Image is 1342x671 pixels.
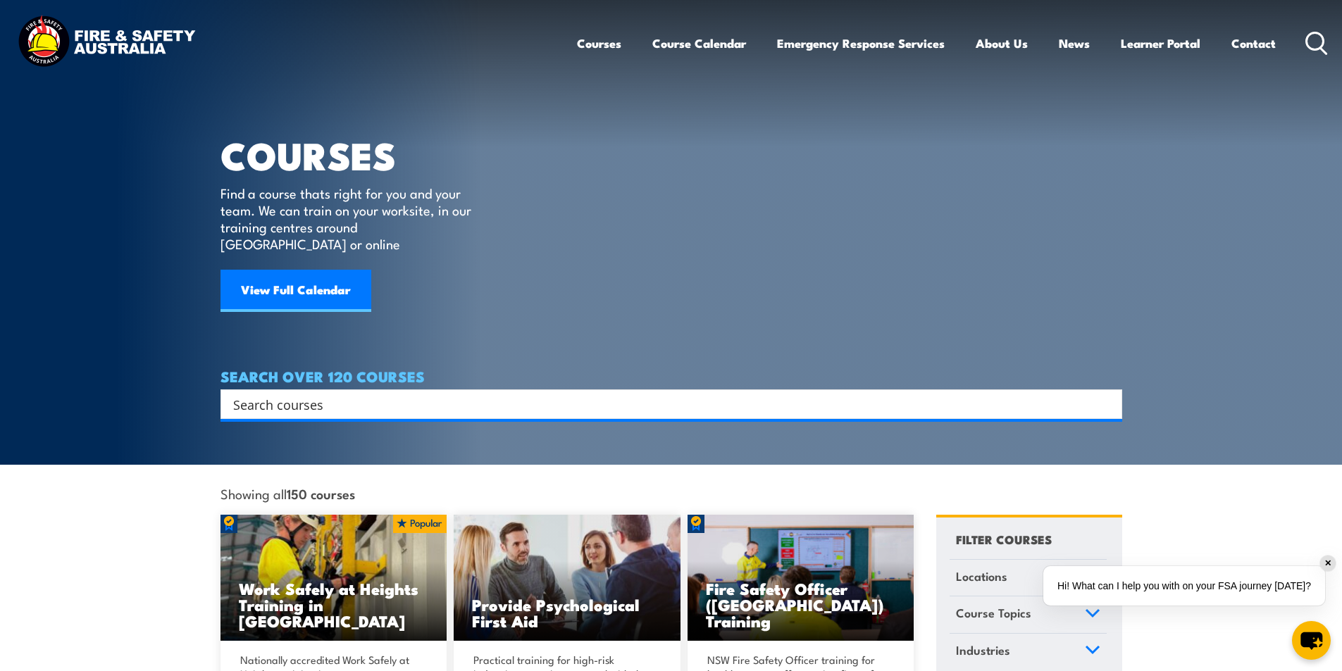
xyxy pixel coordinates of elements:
[577,25,621,62] a: Courses
[220,270,371,312] a: View Full Calendar
[236,394,1094,414] form: Search form
[454,515,681,641] a: Provide Psychological First Aid
[220,138,492,171] h1: COURSES
[652,25,746,62] a: Course Calendar
[1059,25,1090,62] a: News
[220,515,447,641] img: Work Safely at Heights Training (1)
[950,634,1107,670] a: Industries
[1320,556,1336,571] div: ✕
[688,515,914,641] a: Fire Safety Officer ([GEOGRAPHIC_DATA]) Training
[1121,25,1200,62] a: Learner Portal
[220,368,1122,384] h4: SEARCH OVER 120 COURSES
[1292,621,1331,660] button: chat-button
[950,560,1107,596] a: Locations
[950,596,1107,633] a: Course Topics
[233,394,1091,415] input: Search input
[1231,25,1276,62] a: Contact
[1043,566,1325,606] div: Hi! What can I help you with on your FSA journey [DATE]?
[287,484,355,503] strong: 150 courses
[239,580,429,629] h3: Work Safely at Heights Training in [GEOGRAPHIC_DATA]
[956,603,1031,622] span: Course Topics
[956,567,1007,586] span: Locations
[777,25,945,62] a: Emergency Response Services
[956,529,1052,548] h4: FILTER COURSES
[706,580,896,629] h3: Fire Safety Officer ([GEOGRAPHIC_DATA]) Training
[1098,394,1117,414] button: Search magnifier button
[454,515,681,641] img: Mental Health First Aid Training Course from Fire & Safety Australia
[220,184,478,252] p: Find a course thats right for you and your team. We can train on your worksite, in our training c...
[220,515,447,641] a: Work Safely at Heights Training in [GEOGRAPHIC_DATA]
[976,25,1028,62] a: About Us
[688,515,914,641] img: Fire Safety Advisor
[956,641,1010,660] span: Industries
[220,486,355,501] span: Showing all
[472,596,662,629] h3: Provide Psychological First Aid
